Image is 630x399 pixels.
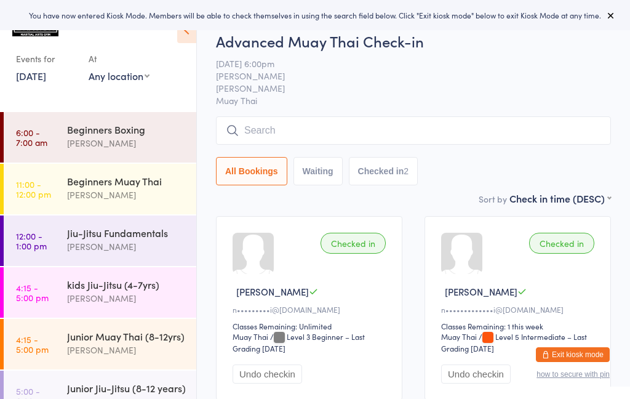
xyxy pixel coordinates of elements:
div: Muay Thai [233,331,268,342]
a: 4:15 -5:00 pmkids Jiu-Jitsu (4-7yrs)[PERSON_NAME] [4,267,196,318]
span: [PERSON_NAME] [236,285,309,298]
div: n•••••••••i@[DOMAIN_NAME] [233,304,389,315]
time: 11:00 - 12:00 pm [16,179,51,199]
a: 12:00 -1:00 pmJiu-Jitsu Fundamentals[PERSON_NAME] [4,216,196,266]
div: Check in time (DESC) [509,191,611,205]
span: [PERSON_NAME] [445,285,517,298]
span: [PERSON_NAME] [216,82,592,94]
div: You have now entered Kiosk Mode. Members will be able to check themselves in using the search fie... [20,10,610,20]
div: At [89,49,150,69]
div: [PERSON_NAME] [67,136,186,150]
label: Sort by [479,193,507,205]
div: Beginners Boxing [67,123,186,136]
span: / Level 3 Beginner – Last Grading [DATE] [233,331,365,353]
div: Checked in [321,233,386,254]
div: Classes Remaining: Unlimited [233,321,389,331]
a: 6:00 -7:00 amBeginners Boxing[PERSON_NAME] [4,112,196,163]
span: Muay Thai [216,94,611,107]
button: Checked in2 [349,157,418,185]
span: [DATE] 6:00pm [216,57,592,70]
div: [PERSON_NAME] [67,343,186,357]
time: 6:00 - 7:00 am [16,127,47,147]
div: Events for [16,49,76,69]
div: [PERSON_NAME] [67,188,186,202]
a: [DATE] [16,69,46,83]
button: Undo checkin [441,365,511,384]
time: 12:00 - 1:00 pm [16,231,47,251]
div: Junior Jiu-Jitsu (8-12 years) [67,381,186,395]
time: 4:15 - 5:00 pm [16,334,49,354]
button: Exit kiosk mode [536,347,610,362]
div: Muay Thai [441,331,477,342]
h2: Advanced Muay Thai Check-in [216,31,611,51]
div: Jiu-Jitsu Fundamentals [67,226,186,240]
a: 4:15 -5:00 pmJunior Muay Thai (8-12yrs)[PERSON_NAME] [4,319,196,369]
button: All Bookings [216,157,287,185]
div: Junior Muay Thai (8-12yrs) [67,329,186,343]
input: Search [216,116,611,145]
button: how to secure with pin [536,370,610,379]
div: n•••••••••••••i@[DOMAIN_NAME] [441,304,598,315]
div: 2 [404,166,409,176]
span: / Level 5 Intermediate – Last Grading [DATE] [441,331,587,353]
span: [PERSON_NAME] [216,70,592,82]
div: [PERSON_NAME] [67,291,186,305]
div: kids Jiu-Jitsu (4-7yrs) [67,278,186,291]
div: Any location [89,69,150,83]
time: 4:15 - 5:00 pm [16,283,49,302]
div: Classes Remaining: 1 this week [441,321,598,331]
button: Waiting [293,157,343,185]
a: 11:00 -12:00 pmBeginners Muay Thai[PERSON_NAME] [4,164,196,214]
button: Undo checkin [233,365,302,384]
div: [PERSON_NAME] [67,240,186,254]
div: Checked in [529,233,594,254]
div: Beginners Muay Thai [67,174,186,188]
